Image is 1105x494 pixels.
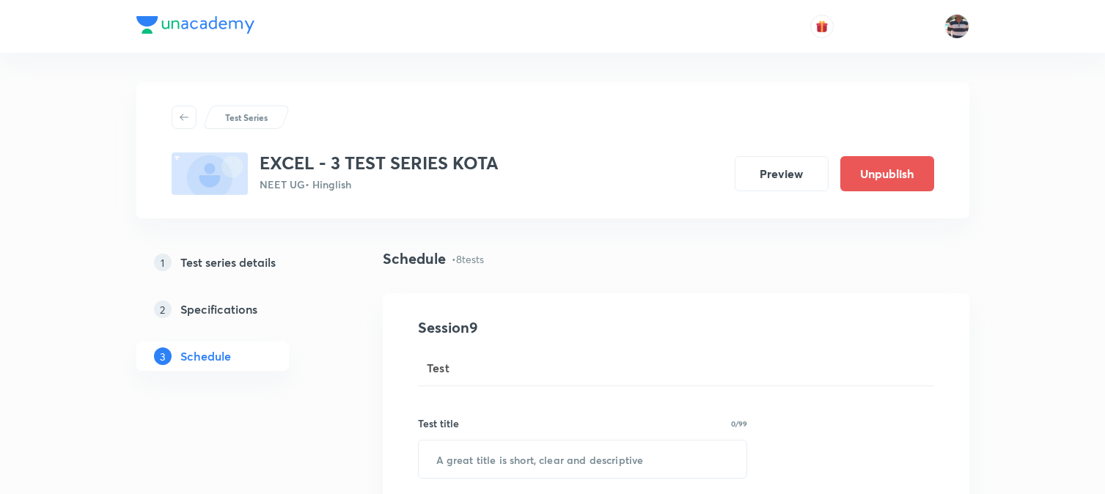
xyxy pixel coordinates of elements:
h5: Test series details [180,254,276,271]
img: Company Logo [136,16,254,34]
p: 3 [154,347,172,365]
p: 1 [154,254,172,271]
h4: Session 9 [418,317,686,339]
input: A great title is short, clear and descriptive [419,440,747,478]
a: Company Logo [136,16,254,37]
button: avatar [810,15,834,38]
img: avatar [815,20,829,33]
p: NEET UG • Hinglish [260,177,499,192]
img: fallback-thumbnail.png [172,152,248,195]
p: 0/99 [731,420,747,427]
button: Unpublish [840,156,934,191]
h5: Specifications [180,301,257,318]
h5: Schedule [180,347,231,365]
span: Test [427,359,450,377]
button: Preview [735,156,829,191]
a: 2Specifications [136,295,336,324]
p: 2 [154,301,172,318]
p: • 8 tests [452,251,484,267]
a: 1Test series details [136,248,336,277]
h6: Test title [418,416,459,431]
p: Test Series [225,111,268,124]
h4: Schedule [383,248,446,270]
h3: EXCEL - 3 TEST SERIES KOTA [260,152,499,174]
img: jugraj singh [944,14,969,39]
